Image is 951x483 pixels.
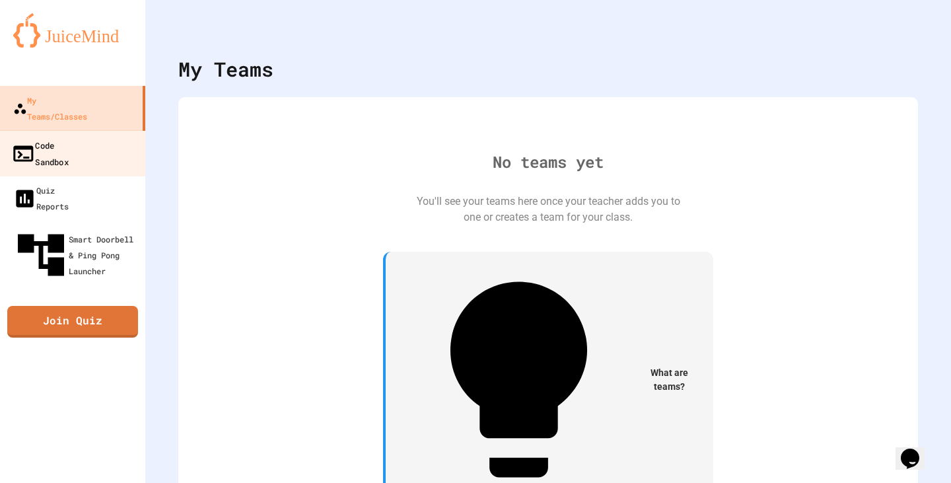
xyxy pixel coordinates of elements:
[493,150,604,174] div: No teams yet
[7,306,138,338] a: Join Quiz
[13,13,132,48] img: logo-orange.svg
[11,137,69,169] div: Code Sandbox
[896,430,938,470] iframe: chat widget
[13,182,69,214] div: Quiz Reports
[641,366,697,394] span: What are teams?
[178,54,273,84] div: My Teams
[13,93,87,124] div: My Teams/Classes
[13,227,140,283] div: Smart Doorbell & Ping Pong Launcher
[416,194,680,225] div: You'll see your teams here once your teacher adds you to one or creates a team for your class.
